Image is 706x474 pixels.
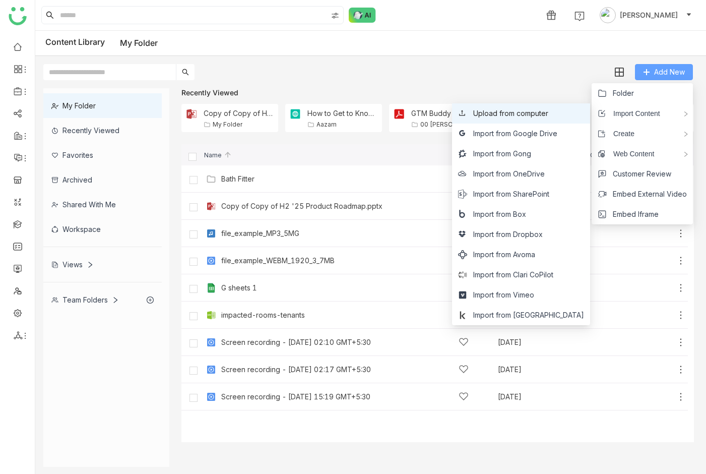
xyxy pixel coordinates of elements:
img: folder.svg [204,121,211,128]
button: Embed External Video [598,189,687,200]
div: [DATE] [498,366,589,373]
span: Create [606,128,634,139]
img: mp4.svg [206,392,216,402]
button: Import from SharePoint [458,189,549,200]
span: Import Content [606,108,660,119]
a: file_example_MP3_5MG [221,229,299,238]
button: Customer Review [598,168,671,180]
div: Shared with me [43,192,162,217]
img: mp4.svg [206,365,216,375]
div: Content Library [45,37,158,49]
img: ask-buddy-normal.svg [349,8,376,23]
div: Archived [43,167,162,192]
span: Customer Review [613,168,671,180]
span: Import from Vimeo [473,289,534,301]
span: Folder [613,88,634,99]
div: GTM Buddy Mail - GTM Buddy People Research & Account Map – Summary Report.pdf [411,109,482,117]
img: g-xls.svg [206,283,216,293]
img: folder.svg [411,121,418,128]
img: folder.svg [307,121,314,128]
img: mp4.svg [206,256,216,266]
a: Copy of Copy of H2 '25 Product Roadmap.pptx [221,202,382,210]
div: Workspace [43,217,162,242]
span: Import from Dropbox [473,229,543,240]
span: Name [204,152,232,158]
div: How to Get to Know and Fit Into a New Friend Group [307,109,378,117]
div: My Folder [43,93,162,118]
div: Copy of Copy of H2 '25 Product Roadmap.pptx [204,109,274,117]
button: Folder [598,88,634,99]
div: Aazam [316,121,337,128]
button: Import from [GEOGRAPHIC_DATA] [458,310,584,321]
div: Team Folders [51,295,119,304]
button: Import from Google Drive [458,128,557,139]
div: [DATE] [498,393,589,400]
span: Embed External Video [613,189,687,200]
a: Bath Fitter [221,175,254,183]
span: Import from Gong [473,148,531,159]
div: 00 [PERSON_NAME] [420,121,480,128]
span: Import from Box [473,209,526,220]
span: Import from Avoma [473,249,535,260]
img: arrow-up.svg [224,151,232,159]
img: mp4.svg [206,337,216,347]
span: Import from Google Drive [473,128,557,139]
a: Screen recording - [DATE] 15:19 GMT+5:30 [221,393,370,401]
span: Import from SharePoint [473,189,549,200]
span: Import from Clari CoPilot [473,269,553,280]
img: avatar [600,7,616,23]
img: Folder [289,108,301,120]
a: file_example_WEBM_1920_3_7MB [221,257,335,265]
span: Embed Iframe [613,209,659,220]
img: logo [9,7,27,25]
img: help.svg [574,11,585,21]
button: Embed Iframe [598,209,659,220]
div: My Folder [213,121,242,128]
button: Import from Gong [458,148,531,159]
img: Folder [185,108,198,120]
button: Import from Dropbox [458,229,543,240]
div: Recently Viewed [181,88,694,97]
button: Import from Box [458,209,526,220]
img: mp3.svg [206,228,216,239]
button: Add New [635,64,693,80]
a: Screen recording - [DATE] 02:17 GMT+5:30 [221,366,371,374]
button: Import from OneDrive [458,168,545,180]
span: Web Content [606,148,654,159]
div: Views [51,260,94,269]
a: G sheets 1 [221,284,257,292]
img: Folder [206,174,216,184]
div: Recently Viewed [43,118,162,143]
img: search-type.svg [331,12,339,20]
button: Upload from computer [458,108,548,119]
img: Folder [393,108,405,120]
a: Screen recording - [DATE] 02:10 GMT+5:30 [221,338,371,346]
img: pptx.svg [206,201,216,211]
a: My Folder [120,38,158,48]
span: Upload from computer [473,108,548,119]
button: Import from Clari CoPilot [458,269,553,280]
span: Import from OneDrive [473,168,545,180]
div: [DATE] [498,339,589,346]
button: [PERSON_NAME] [598,7,694,23]
button: Import from Vimeo [458,289,534,301]
img: grid.svg [615,68,624,77]
img: csv.svg [206,310,216,320]
button: Import from Avoma [458,249,535,260]
span: Add New [654,67,685,78]
div: Favorites [43,143,162,167]
a: impacted-rooms-tenants [221,311,305,319]
span: Import from [GEOGRAPHIC_DATA] [473,310,584,321]
span: [PERSON_NAME] [620,10,678,21]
